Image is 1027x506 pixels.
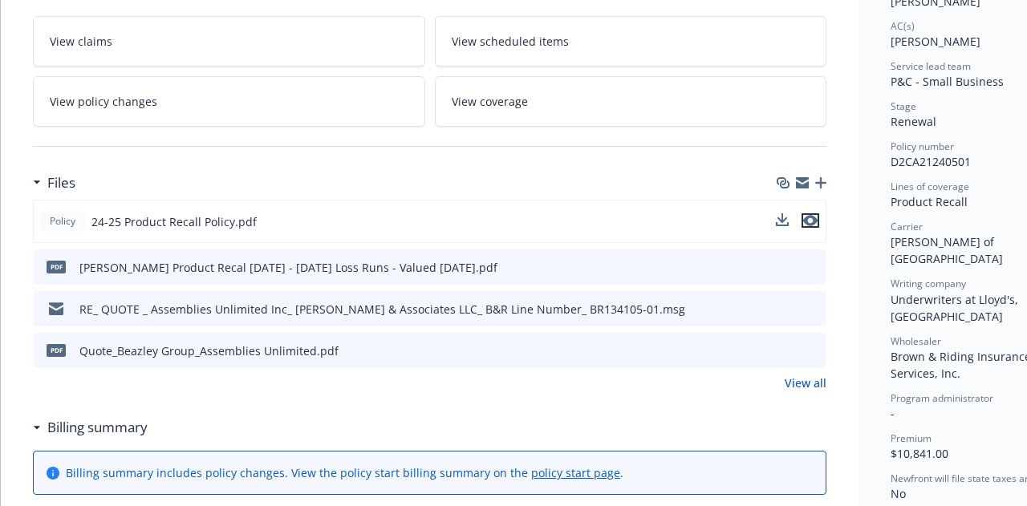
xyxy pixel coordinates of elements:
a: View claims [33,16,425,67]
span: Underwriters at Lloyd's, [GEOGRAPHIC_DATA] [891,292,1021,324]
button: preview file [802,213,819,228]
span: $10,841.00 [891,446,948,461]
span: - [891,406,895,421]
span: pdf [47,261,66,273]
span: AC(s) [891,19,915,33]
span: Renewal [891,114,936,129]
button: download file [776,213,789,226]
a: policy start page [531,465,620,480]
span: View coverage [452,93,528,110]
h3: Billing summary [47,417,148,438]
span: Policy number [891,140,954,153]
span: Wholesaler [891,334,941,348]
a: View coverage [435,76,827,127]
span: [PERSON_NAME] of [GEOGRAPHIC_DATA] [891,234,1003,266]
span: Lines of coverage [891,180,969,193]
span: Carrier [891,220,923,233]
button: download file [780,342,793,359]
button: download file [780,259,793,276]
a: View all [785,374,826,391]
span: Policy [47,214,79,229]
span: Stage [891,99,916,113]
div: Billing summary [33,417,148,438]
span: pdf [47,344,66,356]
span: Writing company [891,277,966,290]
span: Service lead team [891,59,971,73]
button: preview file [802,213,819,230]
span: Program administrator [891,391,993,405]
span: P&C - Small Business [891,74,1004,89]
span: Premium [891,431,932,445]
div: Billing summary includes policy changes. View the policy start billing summary on the . [66,464,623,481]
span: View scheduled items [452,33,569,50]
h3: Files [47,172,75,193]
div: RE_ QUOTE _ Assemblies Unlimited Inc_ [PERSON_NAME] & Associates LLC_ B&R Line Number_ BR134105-0... [79,301,685,318]
button: preview file [806,259,820,276]
a: View policy changes [33,76,425,127]
button: preview file [806,342,820,359]
span: [PERSON_NAME] [891,34,980,49]
div: Quote_Beazley Group_Assemblies Unlimited.pdf [79,342,339,359]
span: No [891,486,906,501]
span: D2CA21240501 [891,154,971,169]
div: [PERSON_NAME] Product Recal [DATE] - [DATE] Loss Runs - Valued [DATE].pdf [79,259,497,276]
button: preview file [806,301,820,318]
span: View claims [50,33,112,50]
span: 24-25 Product Recall Policy.pdf [91,213,257,230]
div: Files [33,172,75,193]
button: download file [776,213,789,230]
button: download file [780,301,793,318]
span: View policy changes [50,93,157,110]
a: View scheduled items [435,16,827,67]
